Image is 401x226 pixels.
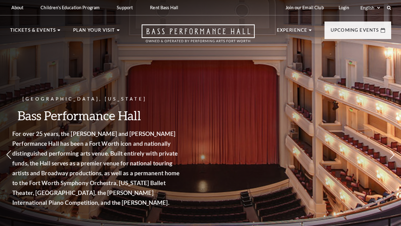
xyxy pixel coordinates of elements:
p: Upcoming Events [331,26,379,38]
p: [GEOGRAPHIC_DATA], [US_STATE] [25,95,194,103]
p: Rent Bass Hall [150,5,178,10]
p: Plan Your Visit [73,26,115,38]
p: Experience [277,26,308,38]
p: Support [117,5,133,10]
p: Tickets & Events [10,26,56,38]
strong: For over 25 years, the [PERSON_NAME] and [PERSON_NAME] Performance Hall has been a Fort Worth ico... [25,130,192,206]
p: Children's Education Program [41,5,100,10]
select: Select: [359,5,381,11]
p: About [11,5,24,10]
h3: Bass Performance Hall [25,108,194,123]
